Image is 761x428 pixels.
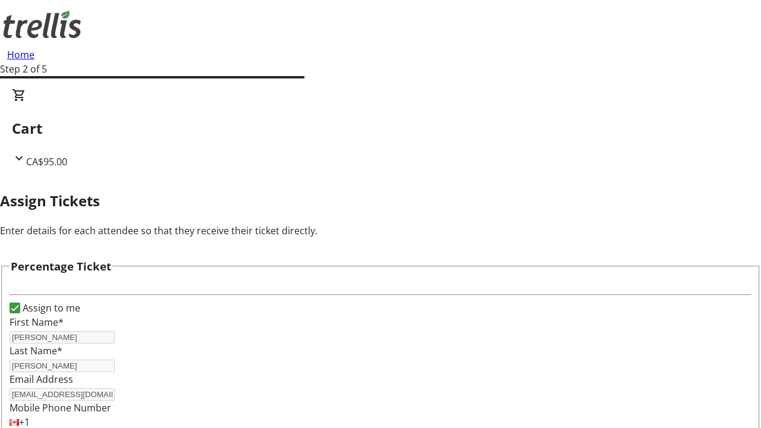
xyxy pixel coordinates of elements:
[26,155,67,168] span: CA$95.00
[12,118,749,139] h2: Cart
[10,344,62,357] label: Last Name*
[10,373,73,386] label: Email Address
[20,301,80,315] label: Assign to me
[10,316,64,329] label: First Name*
[10,401,111,414] label: Mobile Phone Number
[12,88,749,169] div: CartCA$95.00
[11,258,111,275] h3: Percentage Ticket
